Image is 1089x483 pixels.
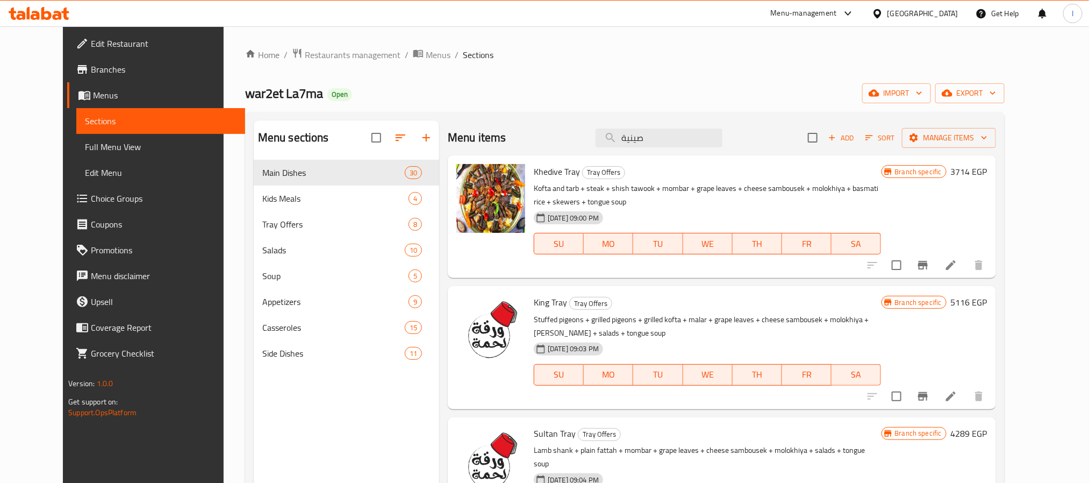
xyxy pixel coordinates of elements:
[543,344,603,354] span: [DATE] 09:03 PM
[254,186,439,211] div: Kids Meals4
[405,48,409,61] li: /
[771,7,837,20] div: Menu-management
[944,87,996,100] span: export
[836,236,877,252] span: SA
[67,237,245,263] a: Promotions
[91,347,236,360] span: Grocery Checklist
[262,347,405,360] span: Side Dishes
[258,130,329,146] h2: Menu sections
[405,245,421,255] span: 10
[254,263,439,289] div: Soup5
[68,406,137,420] a: Support.OpsPlatform
[683,364,733,386] button: WE
[570,297,612,310] span: Tray Offers
[539,367,579,382] span: SU
[687,367,728,382] span: WE
[405,168,421,178] span: 30
[409,295,422,308] div: items
[85,166,236,179] span: Edit Menu
[254,289,439,315] div: Appetizers9
[911,131,987,145] span: Manage items
[966,383,992,409] button: delete
[254,237,439,263] div: Salads10
[951,295,987,310] h6: 5116 EGP
[448,130,506,146] h2: Menu items
[85,140,236,153] span: Full Menu View
[405,349,421,359] span: 11
[67,289,245,315] a: Upsell
[863,130,898,146] button: Sort
[569,297,612,310] div: Tray Offers
[262,192,409,205] span: Kids Meals
[887,8,958,19] div: [GEOGRAPHIC_DATA]
[733,233,782,254] button: TH
[245,48,1005,62] nav: breadcrumb
[944,259,957,272] a: Edit menu item
[405,347,422,360] div: items
[262,295,409,308] div: Appetizers
[85,115,236,127] span: Sections
[455,48,458,61] li: /
[588,236,629,252] span: MO
[782,364,832,386] button: FR
[463,48,493,61] span: Sections
[262,244,405,257] span: Salads
[951,164,987,179] h6: 3714 EGP
[534,364,584,386] button: SU
[534,425,576,442] span: Sultan Tray
[801,126,824,149] span: Select section
[262,269,409,282] div: Soup
[1072,8,1073,19] span: I
[68,395,118,409] span: Get support on:
[67,31,245,56] a: Edit Restaurant
[534,164,580,180] span: Khedive Tray
[91,269,236,282] span: Menu disclaimer
[885,385,908,408] span: Select to update
[91,218,236,231] span: Coupons
[93,89,236,102] span: Menus
[733,364,782,386] button: TH
[737,236,778,252] span: TH
[832,364,881,386] button: SA
[245,81,323,105] span: war2et La7ma
[97,377,113,390] span: 1.0.0
[824,130,858,146] span: Add item
[827,132,856,144] span: Add
[292,48,400,62] a: Restaurants management
[262,218,409,231] span: Tray Offers
[254,211,439,237] div: Tray Offers8
[902,128,996,148] button: Manage items
[254,160,439,186] div: Main Dishes30
[583,166,625,179] span: Tray Offers
[284,48,288,61] li: /
[456,295,525,364] img: King Tray
[67,56,245,82] a: Branches
[405,244,422,257] div: items
[426,48,450,61] span: Menus
[409,194,421,204] span: 4
[76,108,245,134] a: Sections
[543,213,603,223] span: [DATE] 09:00 PM
[534,313,881,340] p: Stuffed pigeons + grilled pigeons + grilled kofta + malar + grape leaves + cheese sambousek + mol...
[633,233,683,254] button: TU
[91,295,236,308] span: Upsell
[596,129,722,147] input: search
[885,254,908,276] span: Select to update
[871,87,922,100] span: import
[409,269,422,282] div: items
[534,233,584,254] button: SU
[262,166,405,179] span: Main Dishes
[262,321,405,334] div: Casseroles
[254,340,439,366] div: Side Dishes11
[409,192,422,205] div: items
[413,48,450,62] a: Menus
[76,134,245,160] a: Full Menu View
[405,323,421,333] span: 15
[578,428,620,441] span: Tray Offers
[67,263,245,289] a: Menu disclaimer
[891,297,946,308] span: Branch specific
[409,219,421,230] span: 8
[862,83,931,103] button: import
[910,252,936,278] button: Branch-specific-item
[683,233,733,254] button: WE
